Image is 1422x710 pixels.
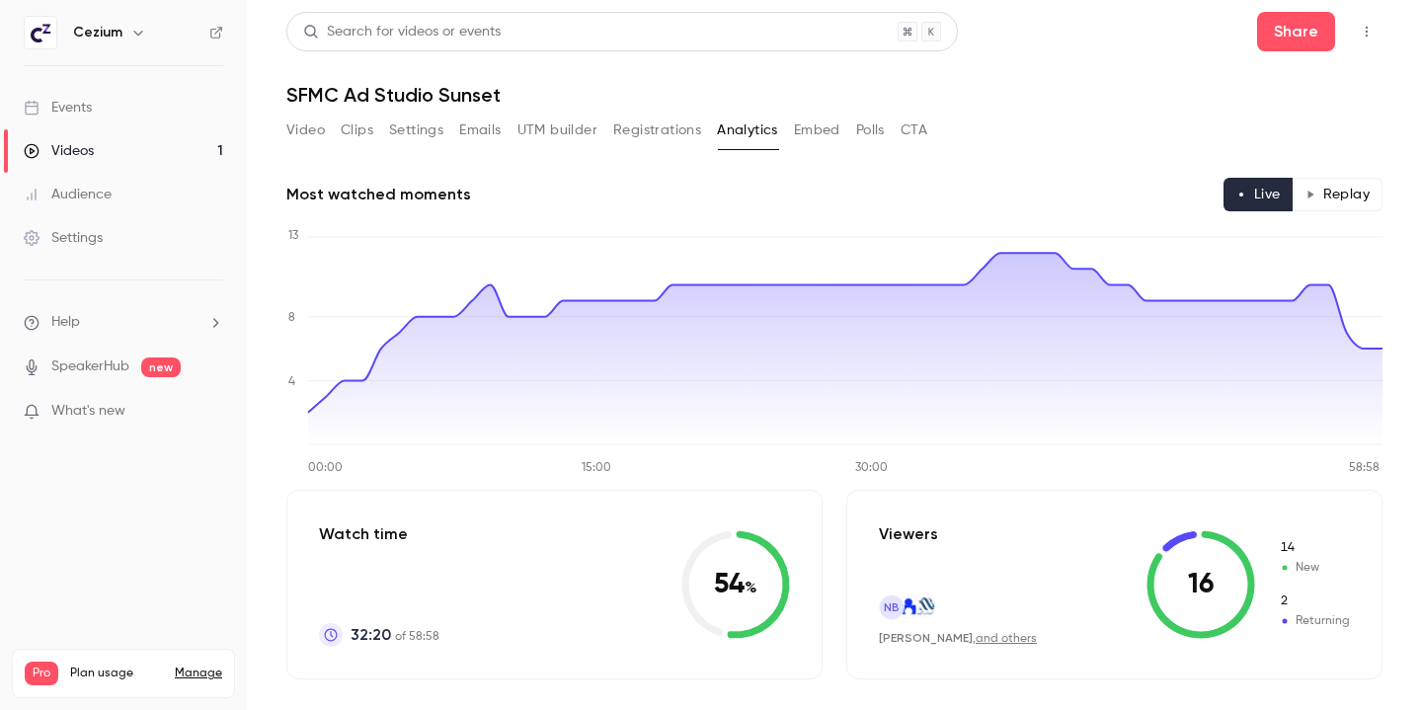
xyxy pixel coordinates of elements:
p: Watch time [319,522,439,546]
span: Returning [1279,612,1350,630]
li: help-dropdown-opener [24,312,223,333]
span: Returning [1279,592,1350,610]
button: Emails [459,115,501,146]
span: New [1279,539,1350,557]
button: Polls [856,115,885,146]
h2: Most watched moments [286,183,471,206]
button: Clips [341,115,373,146]
div: Videos [24,141,94,161]
img: saleswingsapp.com [898,595,919,617]
span: New [1279,559,1350,577]
button: UTM builder [517,115,597,146]
button: Analytics [717,115,778,146]
span: Plan usage [70,666,163,681]
p: Viewers [879,522,938,546]
tspan: 30:00 [855,462,888,474]
h1: SFMC Ad Studio Sunset [286,83,1382,107]
button: Top Bar Actions [1351,16,1382,47]
tspan: 13 [288,230,298,242]
tspan: 00:00 [308,462,343,474]
a: Manage [175,666,222,681]
span: NB [884,598,900,616]
a: and others [976,633,1037,645]
p: of 58:58 [351,623,439,647]
span: [PERSON_NAME] [879,631,973,645]
div: Audience [24,185,112,204]
div: Search for videos or events [303,22,501,42]
iframe: Noticeable Trigger [199,403,223,421]
button: Embed [794,115,840,146]
span: 32:20 [351,623,391,647]
a: SpeakerHub [51,356,129,377]
div: , [879,630,1037,647]
img: cloud4good.com [913,595,935,617]
img: Cezium [25,17,56,48]
button: Video [286,115,325,146]
div: Events [24,98,92,118]
div: Settings [24,228,103,248]
span: What's new [51,401,125,422]
button: Share [1257,12,1335,51]
span: new [141,357,181,377]
h6: Cezium [73,23,122,42]
button: Settings [389,115,443,146]
button: Registrations [613,115,701,146]
tspan: 4 [288,376,295,388]
tspan: 58:58 [1349,462,1380,474]
span: Pro [25,662,58,685]
tspan: 8 [288,312,295,324]
span: Help [51,312,80,333]
button: Replay [1293,178,1382,211]
button: CTA [901,115,927,146]
button: Live [1224,178,1294,211]
tspan: 15:00 [582,462,611,474]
